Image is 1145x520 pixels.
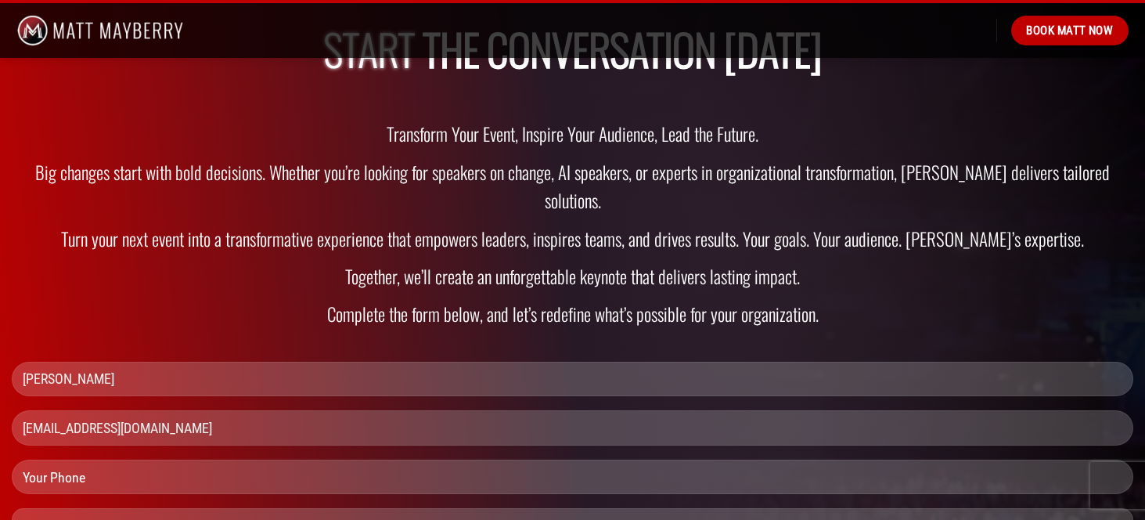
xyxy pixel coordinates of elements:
[12,300,1133,329] h3: Complete the form below, and let’s redefine what’s possible for your organization.
[12,225,1133,254] h3: Turn your next event into a transformative experience that empowers leaders, inspires teams, and ...
[1026,21,1113,40] span: Book Matt Now
[12,158,1133,216] h3: Big changes start with bold decisions. Whether you’re looking for speakers on change, AI speakers...
[12,362,1133,397] input: Your Name
[12,460,1133,495] input: Your Phone
[1011,16,1128,45] a: Book Matt Now
[387,121,758,147] strong: Transform Your Event, Inspire Your Audience, Lead the Future.
[12,262,1133,291] h3: Together, we’ll create an unforgettable keynote that delivers lasting impact.
[12,410,1133,446] input: Your Email
[17,3,184,58] img: Matt Mayberry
